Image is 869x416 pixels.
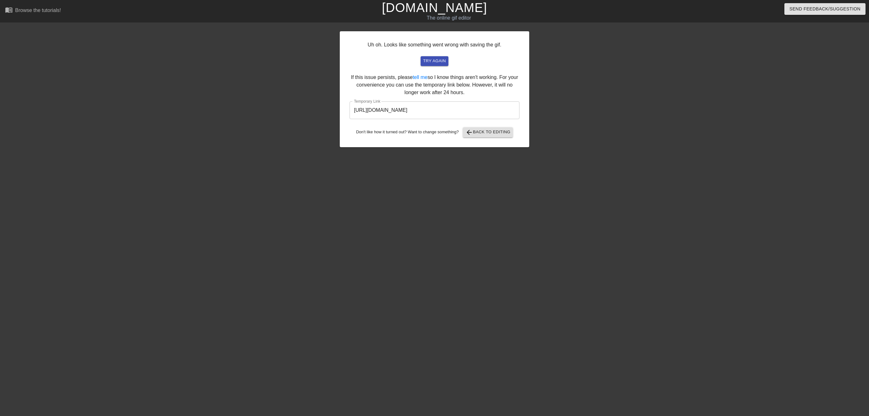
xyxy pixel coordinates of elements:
a: Browse the tutorials! [5,6,61,16]
div: Don't like how it turned out? Want to change something? [350,127,519,137]
div: Uh oh. Looks like something went wrong with saving the gif. If this issue persists, please so I k... [340,31,529,147]
a: tell me [413,75,428,80]
a: [DOMAIN_NAME] [382,1,487,15]
span: arrow_back [465,129,473,136]
div: The online gif editor [293,14,605,22]
span: Send Feedback/Suggestion [789,5,860,13]
input: bare [350,101,519,119]
button: Back to Editing [463,127,513,137]
div: Browse the tutorials! [15,8,61,13]
span: menu_book [5,6,13,14]
span: try again [423,57,446,65]
button: try again [421,56,448,66]
span: Back to Editing [465,129,511,136]
button: Send Feedback/Suggestion [784,3,866,15]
